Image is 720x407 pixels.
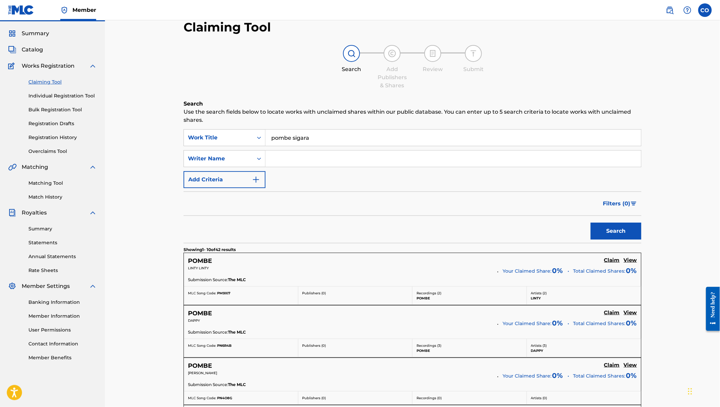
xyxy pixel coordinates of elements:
[302,343,408,348] p: Publishers ( 0 )
[686,375,720,407] iframe: Chat Widget
[228,277,246,283] span: The MLC
[8,46,43,54] a: CatalogCatalog
[503,268,552,275] span: Your Claimed Share:
[22,209,47,217] span: Royalties
[388,49,396,58] img: step indicator icon for Add Publishers & Shares
[503,320,552,327] span: Your Claimed Share:
[188,371,217,375] span: [PERSON_NAME]
[28,148,97,155] a: Overclaims Tool
[375,65,409,90] div: Add Publishers & Shares
[89,209,97,217] img: expand
[552,266,563,276] span: 0 %
[701,282,720,336] iframe: Resource Center
[184,171,266,188] button: Add Criteria
[335,65,368,73] div: Search
[603,200,631,208] span: Filters ( 0 )
[8,46,16,54] img: Catalog
[8,29,49,38] a: SummarySummary
[188,291,216,295] span: MLC Song Code:
[688,381,692,402] div: Drag
[28,239,97,246] a: Statements
[188,318,200,323] span: DAPPY
[591,223,641,240] button: Search
[188,382,228,388] span: Submission Source:
[302,291,408,296] p: Publishers ( 0 )
[188,362,212,370] h5: POMBE
[8,62,17,70] img: Works Registration
[217,343,232,348] span: PN6R4B
[531,296,637,301] p: LINTY
[624,362,637,368] h5: View
[188,329,228,335] span: Submission Source:
[188,155,249,163] div: Writer Name
[28,354,97,361] a: Member Benefits
[624,310,637,317] a: View
[252,176,260,184] img: 9d2ae6d4665cec9f34b9.svg
[89,163,97,171] img: expand
[28,253,97,260] a: Annual Statements
[417,296,523,301] p: POMBE
[8,282,16,290] img: Member Settings
[698,3,712,17] div: User Menu
[22,282,70,290] span: Member Settings
[228,329,246,335] span: The MLC
[624,310,637,316] h5: View
[188,257,212,265] h5: POMBE
[417,348,523,353] p: POMBE
[626,266,637,276] span: 0%
[28,340,97,347] a: Contact Information
[347,49,356,58] img: step indicator icon for Search
[683,6,692,14] img: help
[184,100,641,108] h6: Search
[417,395,523,401] p: Recordings ( 0 )
[184,20,271,35] h2: Claiming Tool
[28,106,97,113] a: Bulk Registration Tool
[666,6,674,14] img: search
[8,5,34,15] img: MLC Logo
[28,180,97,187] a: Matching Tool
[217,396,232,400] span: PN4O8G
[22,163,48,171] span: Matching
[604,362,620,368] h5: Claim
[624,362,637,369] a: View
[429,49,437,58] img: step indicator icon for Review
[531,291,637,296] p: Artists ( 2 )
[28,267,97,274] a: Rate Sheets
[28,225,97,232] a: Summary
[188,277,228,283] span: Submission Source:
[624,257,637,264] h5: View
[28,326,97,334] a: User Permissions
[599,195,641,212] button: Filters (0)
[469,49,478,58] img: step indicator icon for Submit
[604,310,620,316] h5: Claim
[28,194,97,201] a: Match History
[626,318,637,328] span: 0%
[28,313,97,320] a: Member Information
[573,320,626,327] span: Total Claimed Shares:
[184,247,236,253] p: Showing 1 - 10 of 42 results
[184,108,641,124] p: Use the search fields below to locate works with unclaimed shares within our public database. You...
[531,395,637,401] p: Artists ( 0 )
[60,6,68,14] img: Top Rightsholder
[631,202,637,206] img: filter
[188,134,249,142] div: Work Title
[573,372,626,380] span: Total Claimed Shares:
[503,372,552,380] span: Your Claimed Share:
[28,299,97,306] a: Banking Information
[626,370,637,381] span: 0%
[8,163,17,171] img: Matching
[531,348,637,353] p: DAPPY
[8,209,16,217] img: Royalties
[552,318,563,328] span: 0 %
[624,257,637,265] a: View
[28,120,97,127] a: Registration Drafts
[8,29,16,38] img: Summary
[28,134,97,141] a: Registration History
[89,282,97,290] img: expand
[417,291,523,296] p: Recordings ( 2 )
[28,92,97,99] a: Individual Registration Tool
[22,62,75,70] span: Works Registration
